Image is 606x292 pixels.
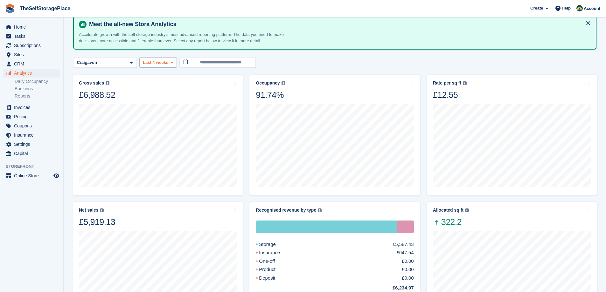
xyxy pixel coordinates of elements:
a: menu [3,50,60,59]
button: Last 4 weeks [139,57,177,68]
div: Storage [256,241,291,248]
img: Gairoid [576,5,583,11]
p: Accelerate growth with the self storage industry's most advanced reporting platform. The data you... [79,31,302,44]
span: Sites [14,50,52,59]
div: Rate per sq ft [433,80,461,86]
a: menu [3,59,60,68]
span: Online Store [14,171,52,180]
div: Gross sales [79,80,104,86]
span: CRM [14,59,52,68]
div: £5,587.43 [393,241,414,248]
span: Last 4 weeks [143,59,168,66]
div: £5,919.13 [79,217,115,227]
div: Occupancy [256,80,280,86]
div: Recognised revenue by type [256,207,316,213]
a: TheSelfStoragePlace [17,3,73,14]
a: menu [3,23,60,31]
a: Bookings [15,86,60,92]
img: icon-info-grey-7440780725fd019a000dd9b08b2336e03edf1995a4989e88bcd33f0948082b44.svg [318,208,322,212]
span: Tasks [14,32,52,41]
div: Deposit [256,275,290,282]
a: menu [3,103,60,112]
img: icon-info-grey-7440780725fd019a000dd9b08b2336e03edf1995a4989e88bcd33f0948082b44.svg [100,208,104,212]
div: Net sales [79,207,98,213]
a: menu [3,140,60,149]
div: £6,234.97 [377,284,414,292]
a: Daily Occupancy [15,78,60,85]
span: Account [584,5,600,12]
div: 91.74% [256,90,285,100]
a: Preview store [52,172,60,180]
a: Reports [15,93,60,99]
span: 322.2 [433,217,469,227]
span: Subscriptions [14,41,52,50]
a: menu [3,69,60,78]
div: £647.54 [396,249,414,256]
span: Pricing [14,112,52,121]
a: menu [3,121,60,130]
span: Capital [14,149,52,158]
div: One-off [256,258,290,265]
a: menu [3,32,60,41]
img: stora-icon-8386f47178a22dfd0bd8f6a31ec36ba5ce8667c1dd55bd0f319d3a0aa187defe.svg [5,4,15,13]
h4: Meet the all-new Stora Analytics [87,21,591,28]
a: menu [3,149,60,158]
div: £0.00 [402,266,414,273]
span: Storefront [6,163,63,170]
div: Insurance [256,249,295,256]
img: icon-info-grey-7440780725fd019a000dd9b08b2336e03edf1995a4989e88bcd33f0948082b44.svg [465,208,469,212]
span: Invoices [14,103,52,112]
img: icon-info-grey-7440780725fd019a000dd9b08b2336e03edf1995a4989e88bcd33f0948082b44.svg [106,81,109,85]
div: £6,988.52 [79,90,115,100]
span: Settings [14,140,52,149]
span: Insurance [14,131,52,139]
div: £12.55 [433,90,467,100]
img: icon-info-grey-7440780725fd019a000dd9b08b2336e03edf1995a4989e88bcd33f0948082b44.svg [282,81,285,85]
div: Craigavon [76,59,100,66]
div: Product [256,266,291,273]
a: menu [3,112,60,121]
div: £0.00 [402,258,414,265]
div: Storage [256,221,397,233]
span: Home [14,23,52,31]
img: icon-info-grey-7440780725fd019a000dd9b08b2336e03edf1995a4989e88bcd33f0948082b44.svg [463,81,467,85]
a: menu [3,131,60,139]
div: Insurance [397,221,414,233]
span: Analytics [14,69,52,78]
a: menu [3,41,60,50]
span: Help [562,5,571,11]
span: Create [530,5,543,11]
a: menu [3,171,60,180]
span: Coupons [14,121,52,130]
div: £0.00 [402,275,414,282]
div: Allocated sq ft [433,207,463,213]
